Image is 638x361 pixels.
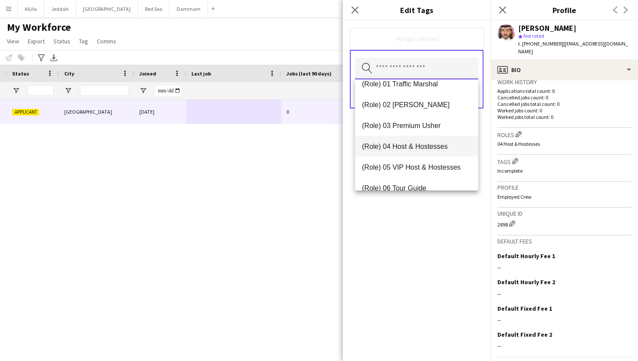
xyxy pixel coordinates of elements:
div: -- [497,290,631,298]
h3: Default fees [497,237,631,245]
span: Last job [191,70,211,77]
h3: Tags [497,157,631,166]
input: Status Filter Input [28,85,54,96]
button: Open Filter Menu [12,87,20,95]
div: -- [497,342,631,350]
a: View [3,36,23,47]
input: City Filter Input [80,85,129,96]
span: t. [PHONE_NUMBER] [518,40,563,47]
p: Worked jobs count: 0 [497,107,631,114]
div: [DATE] [134,100,186,124]
h3: Default Hourly Fee 2 [497,278,555,286]
h3: Profile [497,184,631,191]
span: View [7,37,19,45]
a: Export [24,36,48,47]
span: (Role) 05 VIP Host & Hostesses [362,163,471,171]
button: Open Filter Menu [64,87,72,95]
h3: Edit Tags [343,4,490,16]
span: (Role) 01 Traffic Marshal [362,80,471,88]
div: -- [497,316,631,324]
span: Tag [79,37,88,45]
span: Comms [97,37,116,45]
a: Comms [93,36,120,47]
h3: Roles [497,130,631,139]
span: City [64,70,74,77]
h3: Default Fixed Fee 2 [497,331,552,338]
span: (Role) 04 Host & Hostesses [362,142,471,151]
p: Worked jobs total count: 0 [497,114,631,120]
button: Open Filter Menu [139,87,147,95]
span: Applicant [12,109,39,115]
p: Employed Crew [497,194,631,200]
a: Tag [76,36,92,47]
span: | [EMAIL_ADDRESS][DOMAIN_NAME] [518,40,628,55]
p: Applications total count: 0 [497,88,631,94]
span: Status [53,37,70,45]
input: Joined Filter Input [155,85,181,96]
span: Status [12,70,29,77]
div: No tags selected [357,35,477,43]
button: Jeddah [44,0,76,17]
h3: Default Hourly Fee 1 [497,252,555,260]
h3: Unique ID [497,210,631,217]
span: Export [28,37,45,45]
p: Incomplete [497,167,631,174]
h3: Default Fixed Fee 1 [497,305,552,312]
span: (Role) 03 Premium Usher [362,121,471,130]
span: Not rated [523,33,544,39]
a: Status [50,36,74,47]
h3: Work history [497,78,631,86]
div: 2898 [497,219,631,228]
span: Joined [139,70,156,77]
p: Cancelled jobs count: 0 [497,94,631,101]
h3: Profile [490,4,638,16]
app-action-btn: Advanced filters [36,53,46,63]
div: [GEOGRAPHIC_DATA] [59,100,134,124]
div: Bio [490,59,638,80]
div: -- [497,263,631,271]
div: 0 [281,100,397,124]
button: AlUla [18,0,44,17]
button: [GEOGRAPHIC_DATA] [76,0,138,17]
div: [PERSON_NAME] [518,24,576,32]
span: My Workforce [7,21,71,34]
span: Jobs (last 90 days) [286,70,332,77]
span: (Role) 06 Tour Guide [362,184,471,192]
app-action-btn: Export XLSX [49,53,59,63]
span: (Role) 02 [PERSON_NAME] [362,101,471,109]
button: Red Sea [138,0,170,17]
p: Cancelled jobs total count: 0 [497,101,631,107]
span: 04 Host & Hostesses [497,141,540,147]
button: Dammam [170,0,208,17]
